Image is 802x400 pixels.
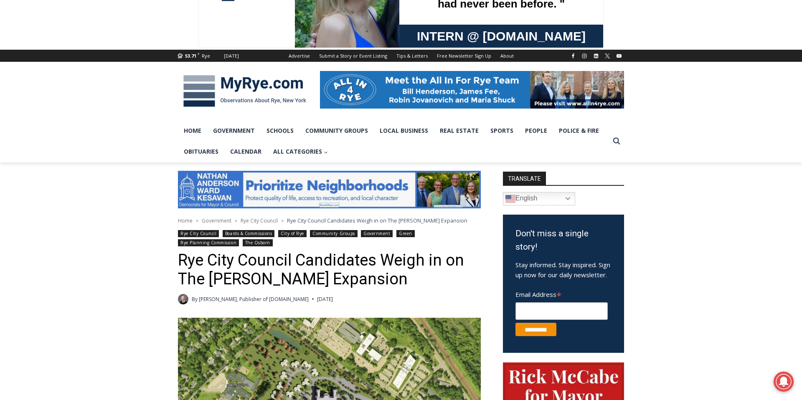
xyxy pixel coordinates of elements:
label: Email Address [515,286,608,301]
a: Author image [178,294,188,304]
span: Rye City Council Candidates Weigh in on The [PERSON_NAME] Expansion [287,217,467,224]
a: Green [396,230,415,237]
nav: Primary Navigation [178,120,609,162]
a: Free Newsletter Sign Up [432,50,496,62]
a: Sports [485,120,519,141]
span: F [198,51,200,56]
img: All in for Rye [320,71,624,109]
a: Submit a Story or Event Listing [315,50,392,62]
span: > [196,218,198,224]
span: > [281,218,284,224]
img: en [505,194,515,204]
a: Government [207,120,261,141]
span: Intern @ [DOMAIN_NAME] [218,83,387,102]
a: Police & Fire [553,120,605,141]
a: The Osborn [243,239,273,246]
time: [DATE] [317,295,333,303]
div: Rye [202,52,210,60]
strong: TRANSLATE [503,172,546,185]
a: Home [178,120,207,141]
a: Obituaries [178,141,224,162]
a: Rye Planning Commission [178,239,239,246]
a: X [602,51,612,61]
a: Boards & Commissions [223,230,275,237]
a: Calendar [224,141,267,162]
a: Facebook [568,51,578,61]
a: English [503,192,575,205]
div: [DATE] [224,52,239,60]
span: > [235,218,237,224]
div: "[PERSON_NAME] and I covered the [DATE] Parade, which was a really eye opening experience as I ha... [211,0,395,81]
a: Rye City Council [178,230,219,237]
a: Community Groups [310,230,357,237]
img: MyRye.com [178,69,312,113]
a: People [519,120,553,141]
button: Child menu of All Categories [267,141,334,162]
nav: Secondary Navigation [284,50,518,62]
a: Government [361,230,393,237]
a: Tips & Letters [392,50,432,62]
a: Schools [261,120,299,141]
a: Instagram [579,51,589,61]
a: Government [202,217,231,224]
span: By [192,295,198,303]
p: Stay informed. Stay inspired. Sign up now for our daily newsletter. [515,260,612,280]
a: Advertise [284,50,315,62]
a: Community Groups [299,120,374,141]
a: Local Business [374,120,434,141]
a: Intern @ [DOMAIN_NAME] [201,81,405,104]
a: About [496,50,518,62]
a: [PERSON_NAME], Publisher of [DOMAIN_NAME] [199,296,309,303]
button: View Search Form [609,134,624,149]
a: Linkedin [591,51,601,61]
span: 53.71 [185,53,196,59]
a: Rye City Council [241,217,278,224]
a: Home [178,217,193,224]
a: Real Estate [434,120,485,141]
h1: Rye City Council Candidates Weigh in on The [PERSON_NAME] Expansion [178,251,481,289]
a: City of Rye [278,230,307,237]
a: YouTube [614,51,624,61]
h3: Don't miss a single story! [515,227,612,253]
nav: Breadcrumbs [178,216,481,225]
